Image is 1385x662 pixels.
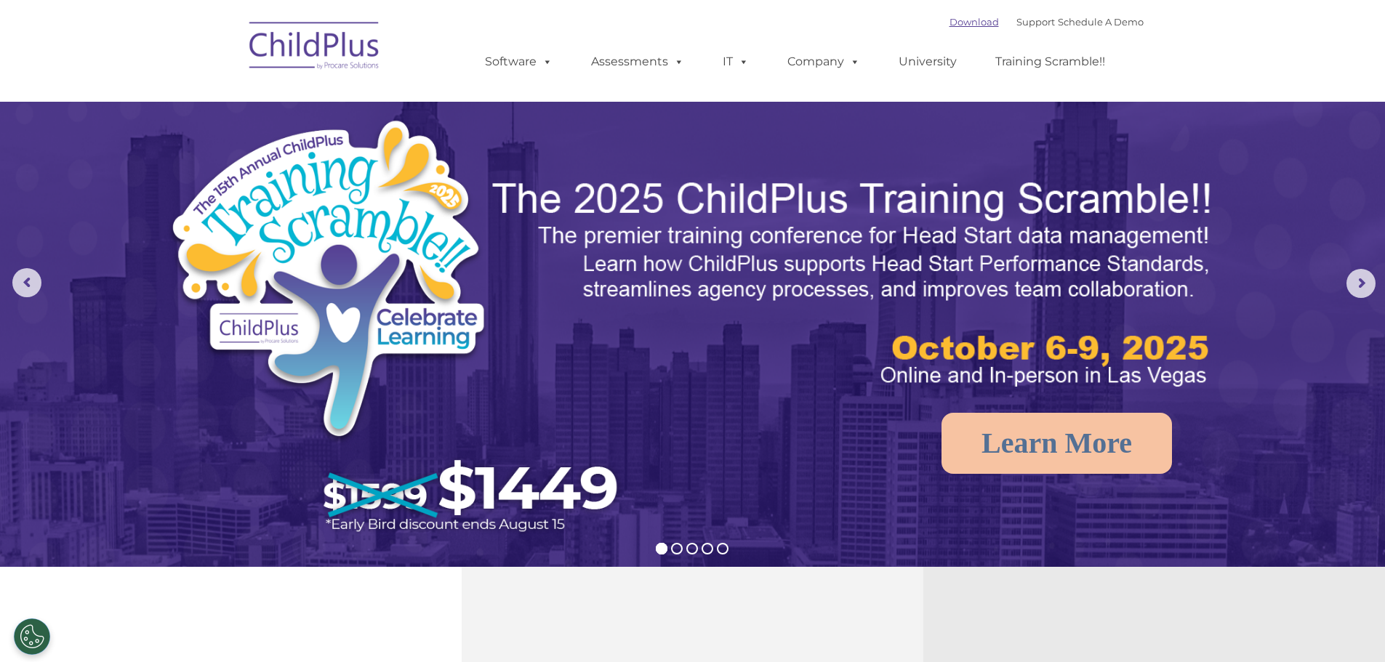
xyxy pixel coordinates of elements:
button: Cookies Settings [14,618,50,655]
iframe: Chat Widget [1147,505,1385,662]
font: | [950,16,1144,28]
a: Software [470,47,567,76]
a: IT [708,47,763,76]
a: Training Scramble!! [981,47,1120,76]
a: Assessments [577,47,699,76]
a: Learn More [942,413,1172,474]
img: ChildPlus by Procare Solutions [242,12,388,84]
a: University [884,47,971,76]
a: Support [1016,16,1055,28]
a: Download [950,16,999,28]
a: Company [773,47,875,76]
a: Schedule A Demo [1058,16,1144,28]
